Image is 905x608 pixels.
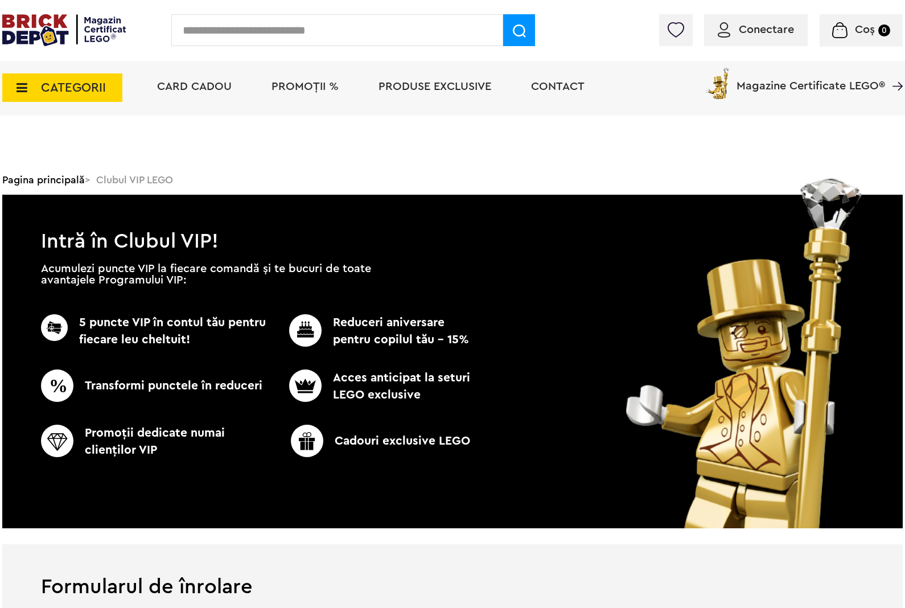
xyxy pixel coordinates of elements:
a: Conectare [718,24,794,35]
span: Conectare [739,24,794,35]
p: Reduceri aniversare pentru copilul tău - 15% [270,314,474,348]
a: Card Cadou [157,81,232,92]
p: Acces anticipat la seturi LEGO exclusive [270,369,474,404]
span: Coș [855,24,875,35]
img: CC_BD_Green_chek_mark [41,425,73,457]
p: Promoţii dedicate numai clienţilor VIP [41,425,270,459]
p: 5 puncte VIP în contul tău pentru fiecare leu cheltuit! [41,314,270,348]
h1: Intră în Clubul VIP! [2,195,903,247]
a: PROMOȚII % [271,81,339,92]
p: Cadouri exclusive LEGO [266,425,495,457]
img: vip_page_image [610,179,879,528]
a: Magazine Certificate LEGO® [885,65,903,77]
p: Acumulezi puncte VIP la fiecare comandă și te bucuri de toate avantajele Programului VIP: [41,263,371,286]
img: CC_BD_Green_chek_mark [291,425,323,457]
img: CC_BD_Green_chek_mark [289,369,322,402]
a: Pagina principală [2,175,85,185]
a: Contact [531,81,585,92]
img: CC_BD_Green_chek_mark [41,314,68,341]
h1: Formularul de înrolare [2,544,903,597]
img: CC_BD_Green_chek_mark [289,314,322,347]
p: Transformi punctele în reduceri [41,369,270,402]
small: 0 [878,24,890,36]
span: CATEGORII [41,81,106,94]
img: CC_BD_Green_chek_mark [41,369,73,402]
div: > Clubul VIP LEGO [2,165,903,195]
a: Produse exclusive [379,81,491,92]
span: Magazine Certificate LEGO® [737,65,885,92]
